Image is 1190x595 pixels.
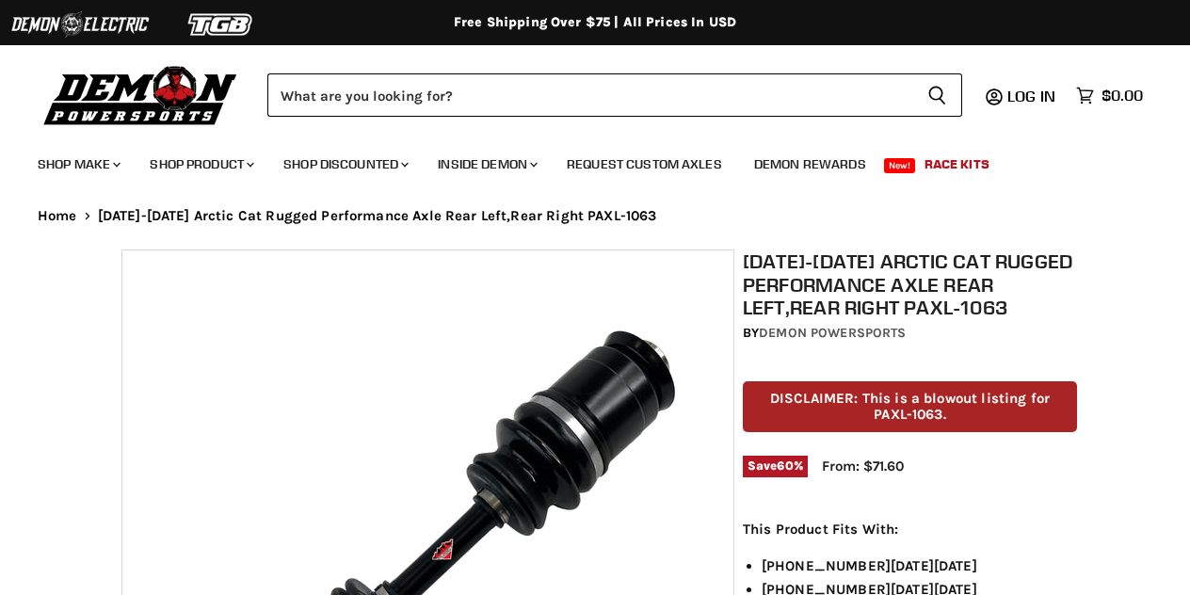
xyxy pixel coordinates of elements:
a: Demon Rewards [740,145,880,184]
a: $0.00 [1067,82,1152,109]
a: Inside Demon [424,145,549,184]
a: Home [38,208,77,224]
a: Shop Discounted [269,145,420,184]
input: Search [267,73,912,117]
a: Shop Make [24,145,132,184]
span: New! [884,158,916,173]
p: DISCLAIMER: This is a blowout listing for PAXL-1063. [743,381,1077,433]
button: Search [912,73,962,117]
div: by [743,323,1077,344]
a: Race Kits [910,145,1004,184]
h1: [DATE]-[DATE] Arctic Cat Rugged Performance Axle Rear Left,Rear Right PAXL-1063 [743,249,1077,319]
a: Shop Product [136,145,265,184]
li: [PHONE_NUMBER][DATE][DATE] [762,555,1077,577]
span: Log in [1007,87,1055,105]
span: From: $71.60 [822,458,904,474]
span: 60 [777,458,793,473]
p: This Product Fits With: [743,518,1077,540]
form: Product [267,73,962,117]
span: $0.00 [1102,87,1143,105]
a: Log in [999,88,1067,105]
img: TGB Logo 2 [151,7,292,42]
span: [DATE]-[DATE] Arctic Cat Rugged Performance Axle Rear Left,Rear Right PAXL-1063 [98,208,657,224]
ul: Main menu [24,137,1138,184]
a: Request Custom Axles [553,145,736,184]
img: Demon Powersports [38,61,244,128]
span: Save % [743,456,808,476]
a: Demon Powersports [759,325,906,341]
img: Demon Electric Logo 2 [9,7,151,42]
